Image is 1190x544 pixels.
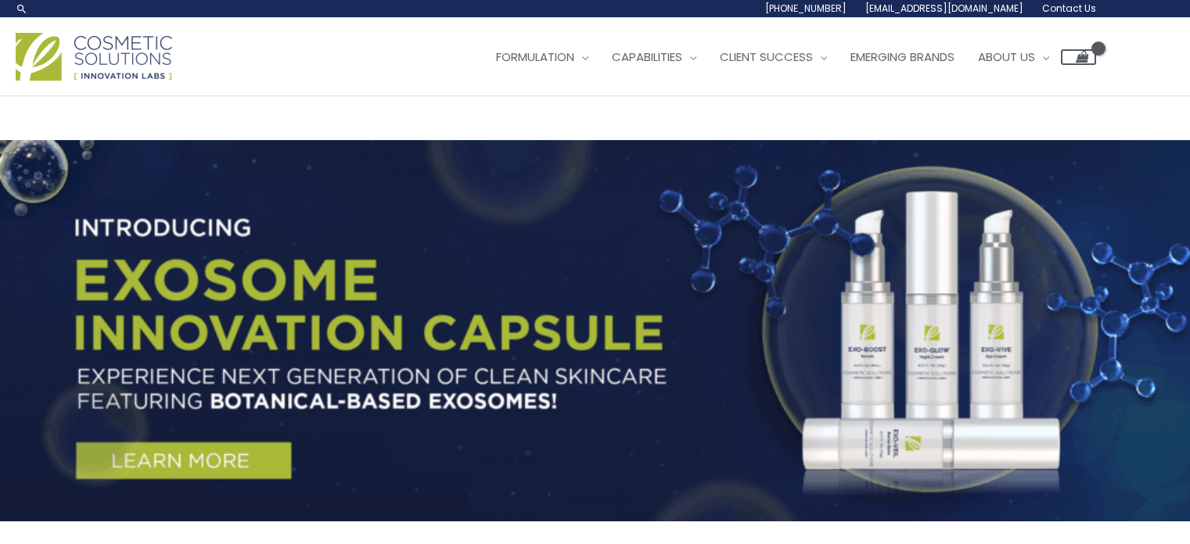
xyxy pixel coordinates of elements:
[966,34,1061,81] a: About Us
[473,34,1096,81] nav: Site Navigation
[865,2,1023,15] span: [EMAIL_ADDRESS][DOMAIN_NAME]
[720,49,813,65] span: Client Success
[16,33,172,81] img: Cosmetic Solutions Logo
[16,2,28,15] a: Search icon link
[839,34,966,81] a: Emerging Brands
[484,34,600,81] a: Formulation
[600,34,708,81] a: Capabilities
[496,49,574,65] span: Formulation
[978,49,1035,65] span: About Us
[708,34,839,81] a: Client Success
[850,49,955,65] span: Emerging Brands
[765,2,847,15] span: [PHONE_NUMBER]
[612,49,682,65] span: Capabilities
[1042,2,1096,15] span: Contact Us
[1061,49,1096,65] a: View Shopping Cart, empty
